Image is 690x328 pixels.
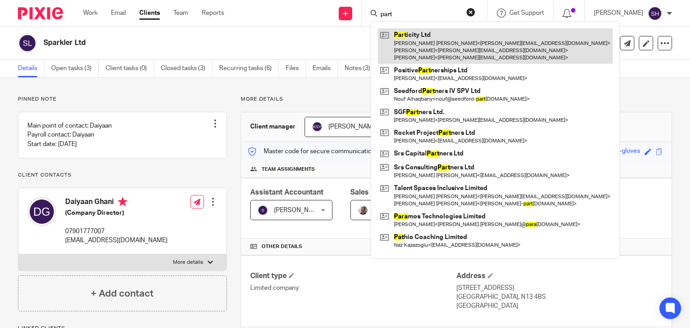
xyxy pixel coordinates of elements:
[358,205,368,216] img: Matt%20Circle.png
[594,9,643,18] p: [PERSON_NAME]
[350,189,395,196] span: Sales Person
[65,208,168,217] h5: (Company Director)
[161,60,212,77] a: Closed tasks (3)
[65,236,168,245] p: [EMAIL_ADDRESS][DOMAIN_NAME]
[111,9,126,18] a: Email
[250,122,296,131] h3: Client manager
[91,287,154,301] h4: + Add contact
[65,227,168,236] p: 07901777007
[380,11,460,19] input: Search
[261,166,315,173] span: Team assignments
[248,147,403,156] p: Master code for secure communications and files
[202,9,224,18] a: Reports
[328,124,378,130] span: [PERSON_NAME]
[456,293,663,301] p: [GEOGRAPHIC_DATA], N13 4BS
[18,34,37,53] img: svg%3E
[18,172,227,179] p: Client contacts
[250,284,456,293] p: Limited company
[509,10,544,16] span: Get Support
[219,60,279,77] a: Recurring tasks (6)
[257,205,268,216] img: svg%3E
[250,189,323,196] span: Assistant Accountant
[18,7,63,19] img: Pixie
[65,197,168,208] h4: Daiyaan Ghani
[106,60,154,77] a: Client tasks (0)
[345,60,377,77] a: Notes (3)
[241,96,672,103] p: More details
[51,60,99,77] a: Open tasks (3)
[312,121,323,132] img: svg%3E
[456,301,663,310] p: [GEOGRAPHIC_DATA]
[118,197,127,206] i: Primary
[83,9,97,18] a: Work
[250,271,456,281] h4: Client type
[173,259,203,266] p: More details
[44,38,449,48] h2: Sparkler Ltd
[456,284,663,293] p: [STREET_ADDRESS]
[139,9,160,18] a: Clients
[18,60,44,77] a: Details
[456,271,663,281] h4: Address
[27,197,56,226] img: svg%3E
[466,8,475,17] button: Clear
[274,207,329,213] span: [PERSON_NAME] R
[261,243,302,250] span: Other details
[173,9,188,18] a: Team
[286,60,306,77] a: Files
[18,96,227,103] p: Pinned note
[648,6,662,21] img: svg%3E
[313,60,338,77] a: Emails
